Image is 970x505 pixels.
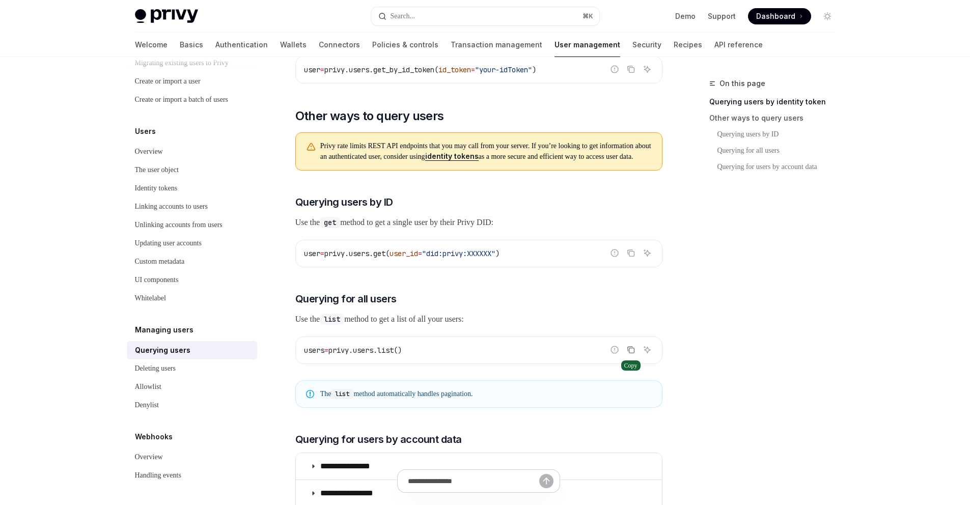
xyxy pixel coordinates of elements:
div: Identity tokens [135,182,178,194]
a: Connectors [319,33,360,57]
button: Report incorrect code [608,246,621,260]
a: Basics [180,33,203,57]
a: Linking accounts to users [127,198,257,216]
a: Create or import a batch of users [127,91,257,109]
input: Ask a question... [408,470,539,492]
div: Denylist [135,399,159,411]
a: Custom metadata [127,252,257,271]
code: get [320,217,340,228]
a: Dashboard [748,8,811,24]
span: ⌘ K [583,12,593,20]
button: Ask AI [641,246,654,260]
a: Create or import a user [127,72,257,91]
a: Welcome [135,33,168,57]
span: = [320,249,324,258]
a: Wallets [280,33,307,57]
button: Open search [371,7,599,25]
a: Denylist [127,396,257,414]
svg: Warning [306,142,316,152]
a: Support [708,11,736,21]
a: Transaction management [451,33,542,57]
div: Whitelabel [135,292,166,304]
code: list [331,389,353,399]
code: list [320,314,344,325]
a: Security [632,33,661,57]
img: light logo [135,9,198,23]
button: Report incorrect code [608,343,621,356]
a: Querying for all users [709,143,844,159]
div: Create or import a batch of users [135,94,229,106]
a: Querying for users by account data [709,159,844,175]
div: Create or import a user [135,75,201,88]
div: Allowlist [135,381,161,393]
a: Identity tokens [127,179,257,198]
span: ) [532,65,536,74]
a: Updating user accounts [127,234,257,252]
span: On this page [719,77,765,90]
a: Querying users by ID [709,126,844,143]
a: User management [555,33,620,57]
div: The user object [135,164,179,176]
button: Send message [539,474,553,488]
a: Querying users by identity token [709,94,844,110]
span: "your-idToken" [475,65,532,74]
span: = [320,65,324,74]
svg: Note [306,390,314,398]
a: Overview [127,448,257,466]
span: = [471,65,475,74]
h5: Webhooks [135,431,173,443]
a: Recipes [674,33,702,57]
a: UI components [127,271,257,289]
span: user [304,249,320,258]
span: = [418,249,422,258]
span: "did:privy:XXXXXX" [422,249,495,258]
h5: Users [135,125,156,137]
div: Linking accounts to users [135,201,208,213]
a: Whitelabel [127,289,257,307]
a: Handling events [127,466,257,485]
span: The method automatically handles pagination. [320,389,652,399]
span: Privy rate limits REST API endpoints that you may call from your server. If you’re looking to get... [320,141,652,162]
div: Handling events [135,469,181,482]
span: id_token [438,65,471,74]
h5: Managing users [135,324,193,336]
span: Other ways to query users [295,108,444,124]
button: Toggle dark mode [819,8,836,24]
span: Use the method to get a list of all your users: [295,312,662,326]
span: = [324,346,328,355]
span: users [304,346,324,355]
span: Dashboard [756,11,795,21]
a: Deleting users [127,359,257,378]
span: Querying users by ID [295,195,393,209]
a: Policies & controls [372,33,438,57]
button: Report incorrect code [608,63,621,76]
a: Unlinking accounts from users [127,216,257,234]
div: Overview [135,146,163,158]
div: Overview [135,451,163,463]
span: privy.users.list() [328,346,402,355]
div: Updating user accounts [135,237,202,249]
span: Querying for users by account data [295,432,462,446]
div: Querying users [135,344,190,356]
button: Ask AI [641,63,654,76]
div: Search... [391,10,415,22]
span: user_id [390,249,418,258]
span: ) [495,249,500,258]
span: privy.users.get_by_id_token( [324,65,438,74]
span: Querying for all users [295,292,397,306]
button: Ask AI [641,343,654,356]
a: Authentication [215,33,268,57]
span: user [304,65,320,74]
a: Other ways to query users [709,110,844,126]
a: Allowlist [127,378,257,396]
a: identity tokens [425,152,479,161]
div: Custom metadata [135,256,185,268]
a: The user object [127,161,257,179]
div: Deleting users [135,362,176,375]
button: Copy the contents from the code block [624,63,638,76]
div: Copy [621,360,640,371]
a: Querying users [127,341,257,359]
div: Unlinking accounts from users [135,219,223,231]
button: Copy the contents from the code block [624,246,638,260]
button: Copy the contents from the code block [624,343,638,356]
